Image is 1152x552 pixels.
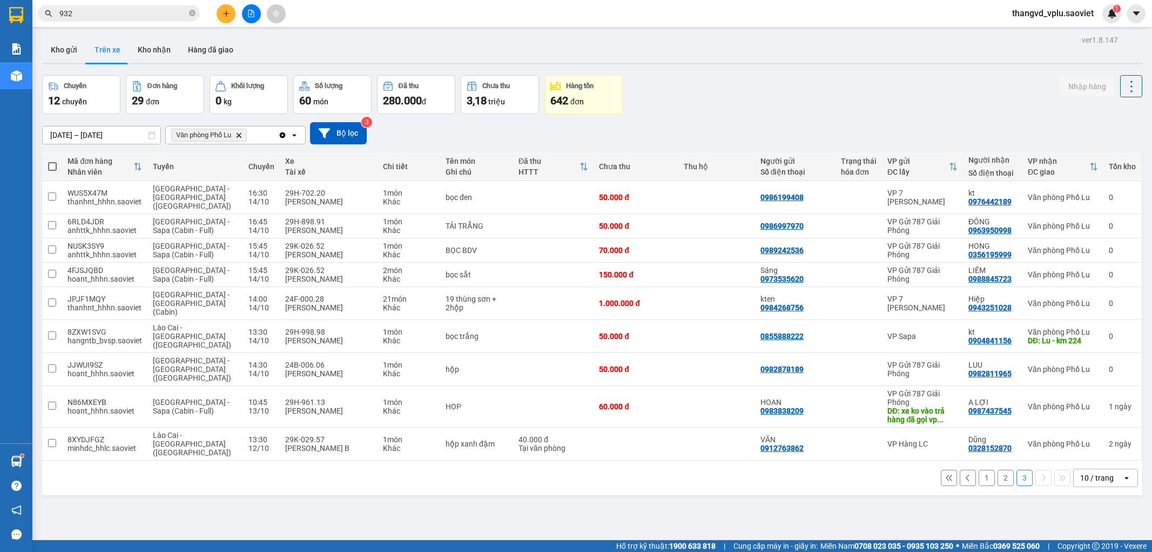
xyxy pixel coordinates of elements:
div: 0963950998 [968,226,1012,235]
span: đơn [146,97,159,106]
div: HTTT [518,168,580,176]
div: VP Gửi 787 Giải Phóng [887,361,958,378]
div: 2 món [383,266,435,275]
th: Toggle SortBy [882,152,963,181]
div: 16:45 [248,217,274,226]
img: solution-icon [11,43,22,55]
div: ver 1.8.147 [1082,34,1118,46]
th: Toggle SortBy [513,152,594,181]
div: 0943251028 [968,303,1012,312]
div: Khác [383,369,435,378]
div: hộp xanh đậm [446,440,508,448]
button: Chưa thu3,18 triệu [461,75,539,114]
span: close-circle [189,9,196,19]
span: [GEOGRAPHIC_DATA] - [GEOGRAPHIC_DATA] ([GEOGRAPHIC_DATA]) [153,184,231,210]
button: Hàng đã giao [179,37,242,63]
div: 50.000 đ [599,365,672,374]
div: bọc sắt [446,270,508,279]
div: 8XYDJFGZ [68,435,142,444]
div: Số lượng [315,82,342,90]
div: 1 món [383,361,435,369]
span: | [1048,540,1049,552]
div: Dũng [968,435,1017,444]
div: 0356195999 [968,250,1012,259]
span: [GEOGRAPHIC_DATA] - Sapa (Cabin - Full) [153,217,230,235]
div: 1 món [383,328,435,336]
div: 19 thùng sơn + 2hộp [446,295,508,312]
div: [PERSON_NAME] B [285,444,372,453]
div: 0 [1109,222,1136,230]
span: notification [11,505,22,515]
div: Tên món [446,157,508,165]
img: logo-vxr [9,7,23,23]
div: kt [968,189,1017,197]
div: 10 / trang [1080,473,1114,483]
div: 12/10 [248,444,274,453]
div: Tài xế [285,168,372,176]
span: ... [937,415,944,424]
sup: 1 [21,454,24,457]
span: Văn phòng Phố Lu, close by backspace [171,129,247,142]
div: kt [968,328,1017,336]
div: VP Hàng LC [887,440,958,448]
div: 0989242536 [760,246,804,255]
span: 280.000 [383,94,422,107]
div: Sáng [760,266,830,275]
div: 50.000 đ [599,193,672,202]
div: 24B-006.06 [285,361,372,369]
div: 0855888222 [760,332,804,341]
button: Kho gửi [42,37,86,63]
div: 6RLD4JDR [68,217,142,226]
button: plus [217,4,235,23]
div: 15:45 [248,242,274,250]
div: N86MXEYB [68,398,142,407]
div: 4FJSJQBD [68,266,142,275]
div: Khác [383,250,435,259]
span: 642 [550,94,568,107]
span: Miền Bắc [962,540,1040,552]
div: Tuyến [153,162,237,171]
div: 14/10 [248,303,274,312]
strong: 0369 525 060 [993,542,1040,550]
div: 13:30 [248,435,274,444]
div: 0912763862 [760,444,804,453]
button: Kho nhận [129,37,179,63]
strong: 1900 633 818 [669,542,716,550]
span: question-circle [11,481,22,491]
div: Khác [383,197,435,206]
div: Người gửi [760,157,830,165]
div: 1.000.000 đ [599,299,672,308]
button: caret-down [1127,4,1146,23]
span: triệu [488,97,505,106]
div: 1 món [383,189,435,197]
span: caret-down [1131,9,1141,18]
div: A LỢI [968,398,1017,407]
div: hoant_hhhn.saoviet [68,407,142,415]
div: minhdc_hhlc.saoviet [68,444,142,453]
div: 0 [1109,246,1136,255]
div: 0976442189 [968,197,1012,206]
div: Người nhận [968,156,1017,164]
div: 0 [1109,270,1136,279]
div: ĐC lấy [887,168,949,176]
div: NUSK3SY9 [68,242,142,250]
div: Văn phòng Phố Lu [1028,222,1098,230]
button: Nhập hàng [1060,77,1115,96]
div: 40.000 đ [518,435,588,444]
span: [GEOGRAPHIC_DATA] - [GEOGRAPHIC_DATA] (Cabin) [153,290,230,316]
span: | [724,540,725,552]
span: close-circle [189,10,196,16]
span: aim [272,10,280,17]
span: đơn [570,97,584,106]
span: plus [223,10,230,17]
div: ĐÔNG [968,217,1017,226]
div: 1 [1109,402,1136,411]
span: [GEOGRAPHIC_DATA] - Sapa (Cabin - Full) [153,242,230,259]
div: 14/10 [248,226,274,235]
span: 3,18 [467,94,487,107]
div: HOP [446,402,508,411]
div: TẢI TRẮNG [446,222,508,230]
div: Chuyến [248,162,274,171]
div: Khác [383,226,435,235]
div: 0983838209 [760,407,804,415]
